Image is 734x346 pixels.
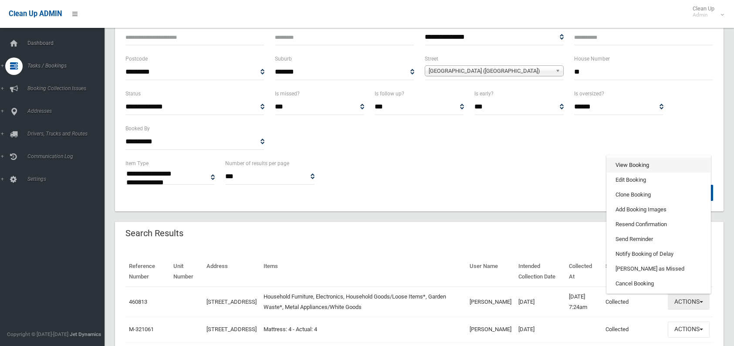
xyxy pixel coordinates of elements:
[260,287,466,317] td: Household Furniture, Electronics, Household Goods/Loose Items*, Garden Waste*, Metal Appliances/W...
[425,54,438,64] label: Street
[565,257,602,287] th: Collected At
[25,131,111,137] span: Drivers, Trucks and Routes
[607,158,710,173] a: View Booking
[474,89,494,98] label: Is early?
[565,287,602,317] td: [DATE] 7:24am
[70,331,101,337] strong: Jet Dynamics
[125,124,150,133] label: Booked By
[375,89,404,98] label: Is follow up?
[602,287,664,317] td: Collected
[125,257,170,287] th: Reference Number
[129,299,147,305] a: 460813
[693,12,714,18] small: Admin
[515,317,565,342] td: [DATE]
[203,257,260,287] th: Address
[9,10,62,18] span: Clean Up ADMIN
[515,257,565,287] th: Intended Collection Date
[429,66,552,76] span: [GEOGRAPHIC_DATA] ([GEOGRAPHIC_DATA])
[574,89,604,98] label: Is oversized?
[602,257,664,287] th: Status
[25,40,111,46] span: Dashboard
[607,217,710,232] a: Resend Confirmation
[125,159,149,168] label: Item Type
[607,261,710,276] a: [PERSON_NAME] as Missed
[275,54,292,64] label: Suburb
[206,326,257,332] a: [STREET_ADDRESS]
[115,225,194,242] header: Search Results
[607,173,710,187] a: Edit Booking
[7,331,68,337] span: Copyright © [DATE]-[DATE]
[515,287,565,317] td: [DATE]
[125,54,148,64] label: Postcode
[125,89,141,98] label: Status
[607,187,710,202] a: Clone Booking
[170,257,203,287] th: Unit Number
[466,257,515,287] th: User Name
[25,85,111,92] span: Booking Collection Issues
[25,153,111,159] span: Communication Log
[574,54,610,64] label: House Number
[129,326,154,332] a: M-321061
[466,317,515,342] td: [PERSON_NAME]
[260,317,466,342] td: Mattress: 4 - Actual: 4
[25,108,111,114] span: Addresses
[25,176,111,182] span: Settings
[688,5,723,18] span: Clean Up
[466,287,515,317] td: [PERSON_NAME]
[602,317,664,342] td: Collected
[275,89,300,98] label: Is missed?
[668,294,710,310] button: Actions
[206,299,257,305] a: [STREET_ADDRESS]
[607,247,710,261] a: Notify Booking of Delay
[607,232,710,247] a: Send Reminder
[607,202,710,217] a: Add Booking Images
[260,257,466,287] th: Items
[607,276,710,291] a: Cancel Booking
[25,63,111,69] span: Tasks / Bookings
[225,159,289,168] label: Number of results per page
[668,322,710,338] button: Actions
